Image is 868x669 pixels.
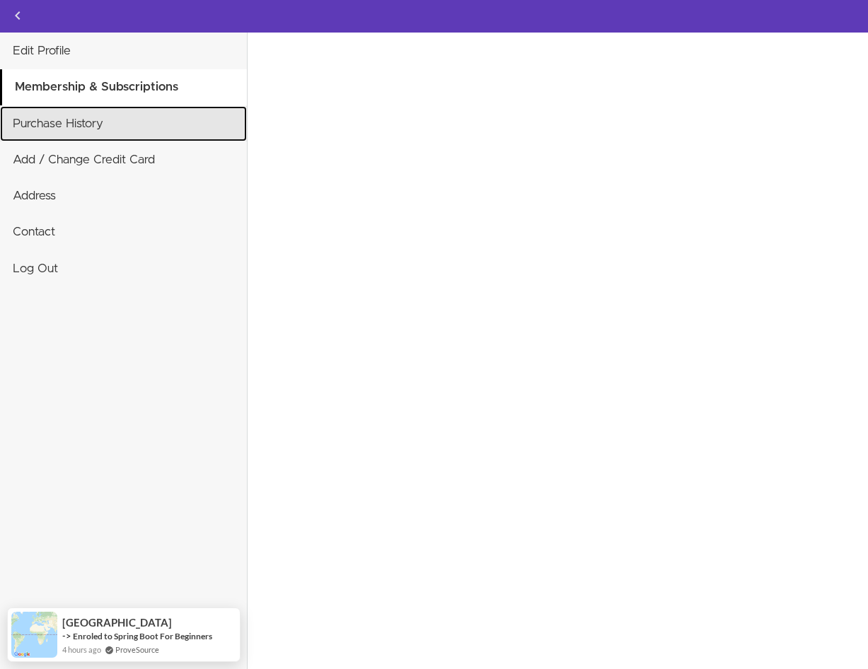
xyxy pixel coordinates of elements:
a: ProveSource [115,644,159,656]
a: Membership & Subscriptions [2,69,247,105]
svg: Back to courses [9,7,26,24]
span: 4 hours ago [62,644,101,656]
a: Enroled to Spring Boot For Beginners [73,631,212,641]
span: [GEOGRAPHIC_DATA] [62,617,172,629]
img: provesource social proof notification image [11,612,57,658]
span: -> [62,630,71,641]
